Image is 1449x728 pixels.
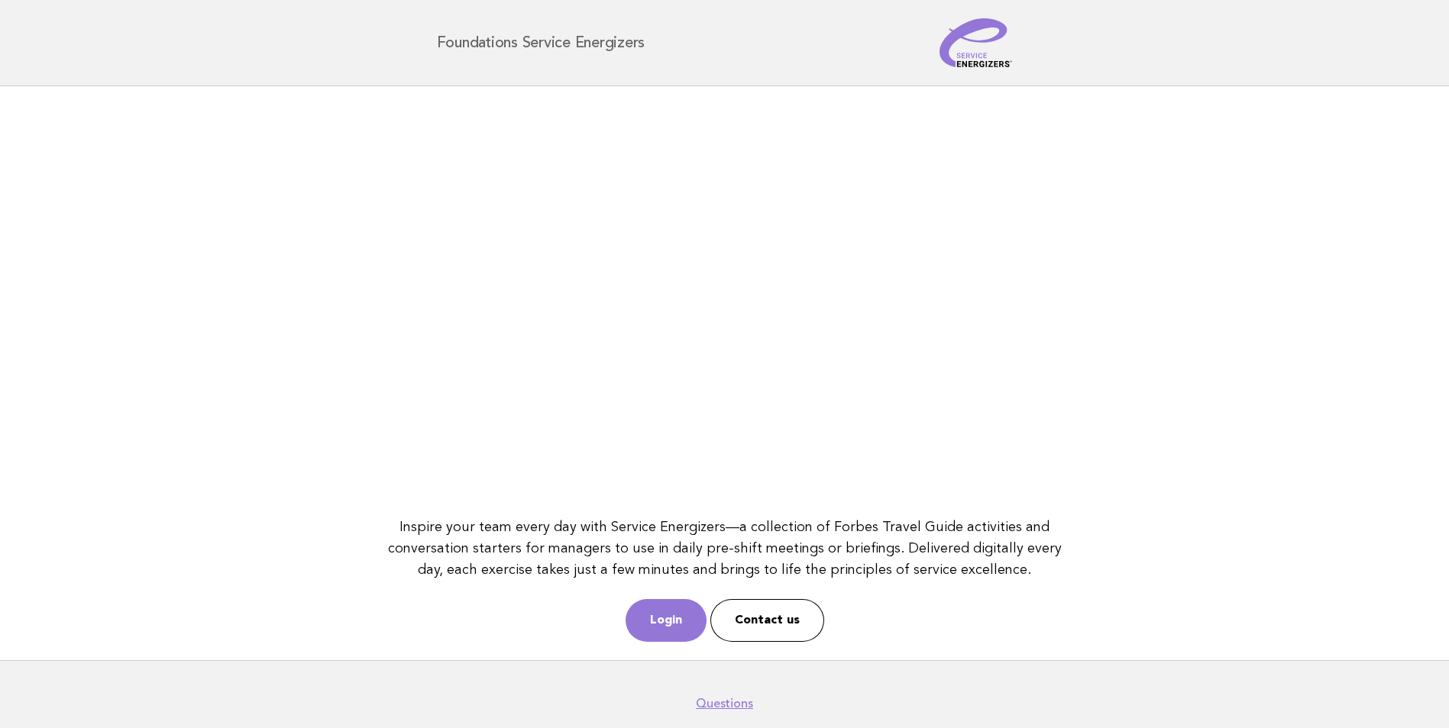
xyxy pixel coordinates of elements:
a: Login [626,599,707,642]
iframe: YouTube video player [380,105,1069,491]
p: Inspire your team every day with Service Energizers—a collection of Forbes Travel Guide activitie... [380,517,1069,581]
a: Questions [696,696,753,711]
a: Contact us [710,599,824,642]
h1: Foundations Service Energizers [437,35,645,50]
img: Service Energizers [940,18,1013,67]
